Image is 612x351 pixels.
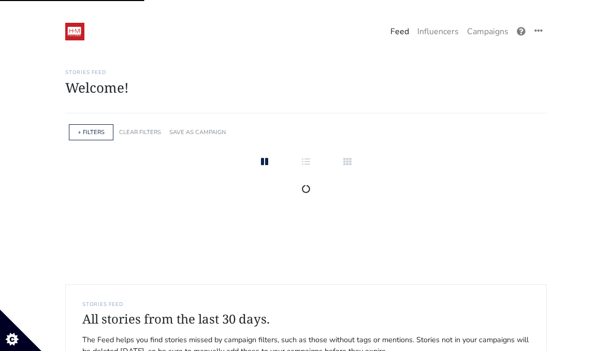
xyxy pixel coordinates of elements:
h6: Stories Feed [65,69,547,76]
a: Campaigns [463,21,513,42]
h1: Welcome! [65,80,547,96]
a: Influencers [413,21,463,42]
h6: STORIES FEED [82,301,530,308]
h4: All stories from the last 30 days. [82,312,530,327]
a: SAVE AS CAMPAIGN [169,128,226,136]
a: Feed [386,21,413,42]
a: + FILTERS [78,128,105,136]
img: 19:52:48_1547236368 [65,23,84,40]
a: CLEAR FILTERS [119,128,161,136]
